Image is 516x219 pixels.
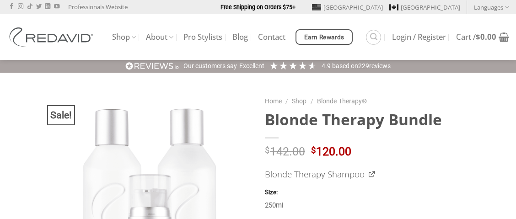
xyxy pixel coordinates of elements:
[392,29,446,45] a: Login / Register
[18,4,23,10] a: Follow on Instagram
[258,29,285,45] a: Contact
[265,145,305,158] bdi: 142.00
[358,62,369,69] span: 229
[239,62,264,71] div: Excellent
[389,0,460,14] a: [GEOGRAPHIC_DATA]
[112,28,136,46] a: Shop
[265,201,284,209] span: 250ml
[332,62,358,69] span: Based on
[476,32,496,42] bdi: 0.00
[317,97,367,105] a: Blonde Therapy®
[27,4,32,10] a: Follow on TikTok
[232,29,248,45] a: Blog
[369,62,391,69] span: reviews
[54,4,59,10] a: Follow on YouTube
[392,33,446,41] span: Login / Register
[285,97,288,105] span: /
[45,4,50,10] a: Follow on LinkedIn
[311,97,313,105] span: /
[474,0,509,14] a: Languages
[183,29,222,45] a: Pro Stylists
[265,188,509,197] label: Size
[292,97,306,105] a: Shop
[9,4,14,10] a: Follow on Facebook
[456,33,496,41] span: Cart /
[366,30,381,45] a: Search
[296,29,353,45] a: Earn Rewards
[125,62,179,70] img: REVIEWS.io
[265,97,282,105] a: Home
[269,61,317,70] div: 4.91 Stars
[36,4,42,10] a: Follow on Twitter
[304,32,344,43] span: Earn Rewards
[146,28,173,46] a: About
[311,146,316,155] span: $
[312,0,383,14] a: [GEOGRAPHIC_DATA]
[322,62,332,69] span: 4.9
[265,110,509,129] h1: Blonde Therapy Bundle
[311,145,351,158] bdi: 120.00
[220,4,296,11] strong: Free Shipping on Orders $75+
[7,27,98,47] img: REDAVID Salon Products | United States
[265,146,270,155] span: $
[456,27,509,47] a: Cart /$0.00
[183,62,237,71] div: Our customers say
[476,32,480,42] span: $
[265,168,365,180] span: Blonde Therapy Shampoo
